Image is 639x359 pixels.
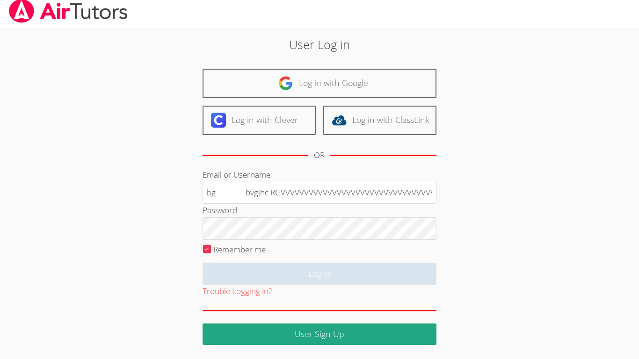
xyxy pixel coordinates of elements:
img: google-logo-50288ca7cdecda66e5e0955fdab243c47b7ad437acaf1139b6f446037453330a.svg [278,76,293,91]
button: Trouble Logging In? [203,285,272,298]
label: Password [203,205,237,215]
h2: User Log in [147,36,492,53]
img: classlink-logo-d6bb404cc1216ec64c9a2012d9dc4662098be43eaf13dc465df04b49fa7ab582.svg [332,113,347,128]
img: clever-logo-6eab21bc6e7a338710f1a6ff85c0baf02591cd810cc4098c63d3a4b26e2feb20.svg [211,113,226,128]
div: OR [314,149,325,162]
label: Email or Username [203,169,270,180]
label: Remember me [213,244,266,255]
input: Log in [203,263,436,285]
a: User Sign Up [203,323,436,345]
a: Log in with ClassLink [323,106,436,135]
a: Log in with Clever [203,106,316,135]
a: Log in with Google [203,69,436,98]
